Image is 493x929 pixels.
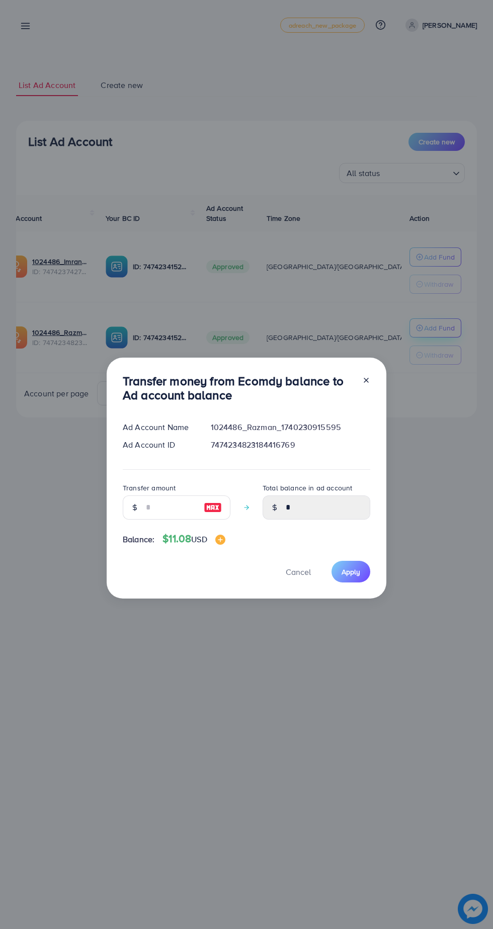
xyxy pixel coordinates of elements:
[203,421,378,433] div: 1024486_Razman_1740230915595
[273,561,323,582] button: Cancel
[215,535,225,545] img: image
[191,534,207,545] span: USD
[342,567,360,577] span: Apply
[123,534,154,545] span: Balance:
[115,421,203,433] div: Ad Account Name
[332,561,370,582] button: Apply
[115,439,203,451] div: Ad Account ID
[123,374,354,403] h3: Transfer money from Ecomdy balance to Ad account balance
[123,483,176,493] label: Transfer amount
[204,501,222,514] img: image
[162,533,225,545] h4: $11.08
[286,566,311,577] span: Cancel
[263,483,352,493] label: Total balance in ad account
[203,439,378,451] div: 7474234823184416769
